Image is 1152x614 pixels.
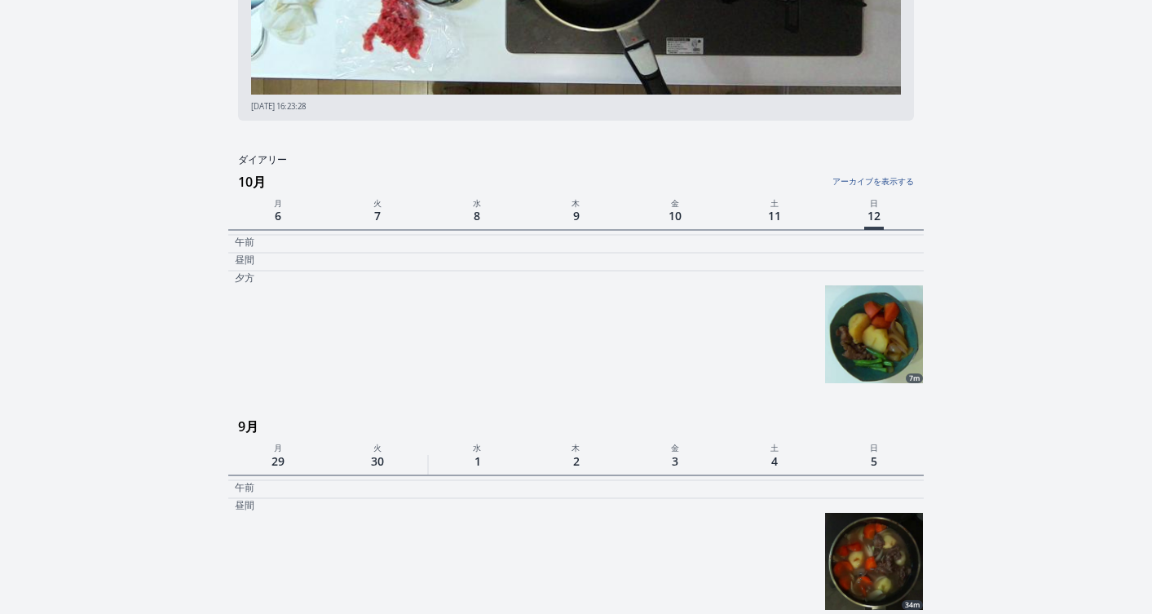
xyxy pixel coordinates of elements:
p: 日 [824,195,924,210]
img: 251012074743_thumb.jpeg [825,285,923,383]
span: 10 [665,205,685,227]
img: 251005033046_thumb.jpeg [825,513,923,611]
span: 4 [768,450,781,472]
p: 土 [725,195,824,210]
p: 昼間 [235,254,254,267]
p: 月 [228,195,328,210]
h3: 10月 [238,169,924,195]
a: 7m [825,285,923,383]
p: 金 [625,195,725,210]
h3: 9月 [238,413,924,440]
span: 7 [371,205,384,227]
span: 6 [271,205,285,227]
span: 5 [867,450,881,472]
span: 11 [765,205,784,227]
span: 8 [470,205,483,227]
p: 月 [228,440,328,454]
a: アーカイブを表示する [682,166,914,188]
span: 2 [570,450,583,472]
span: [DATE] 16:23:28 [251,101,306,112]
div: 7m [906,373,923,383]
span: 1 [471,450,484,472]
h2: ダイアリー [228,153,924,167]
p: 午前 [235,481,254,494]
p: 夕方 [235,272,254,285]
span: 12 [864,205,884,230]
p: 木 [527,195,626,210]
p: 火 [328,195,427,210]
p: 火 [328,440,427,454]
p: 土 [725,440,824,454]
p: 午前 [235,236,254,249]
p: 水 [427,440,527,454]
span: 9 [570,205,583,227]
p: 昼間 [235,499,254,512]
div: 34m [902,600,923,610]
span: 3 [669,450,682,472]
p: 日 [824,440,924,454]
span: 29 [268,450,288,472]
p: 木 [527,440,626,454]
a: 34m [825,513,923,611]
p: 金 [625,440,725,454]
p: 水 [427,195,527,210]
span: 30 [368,450,387,472]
